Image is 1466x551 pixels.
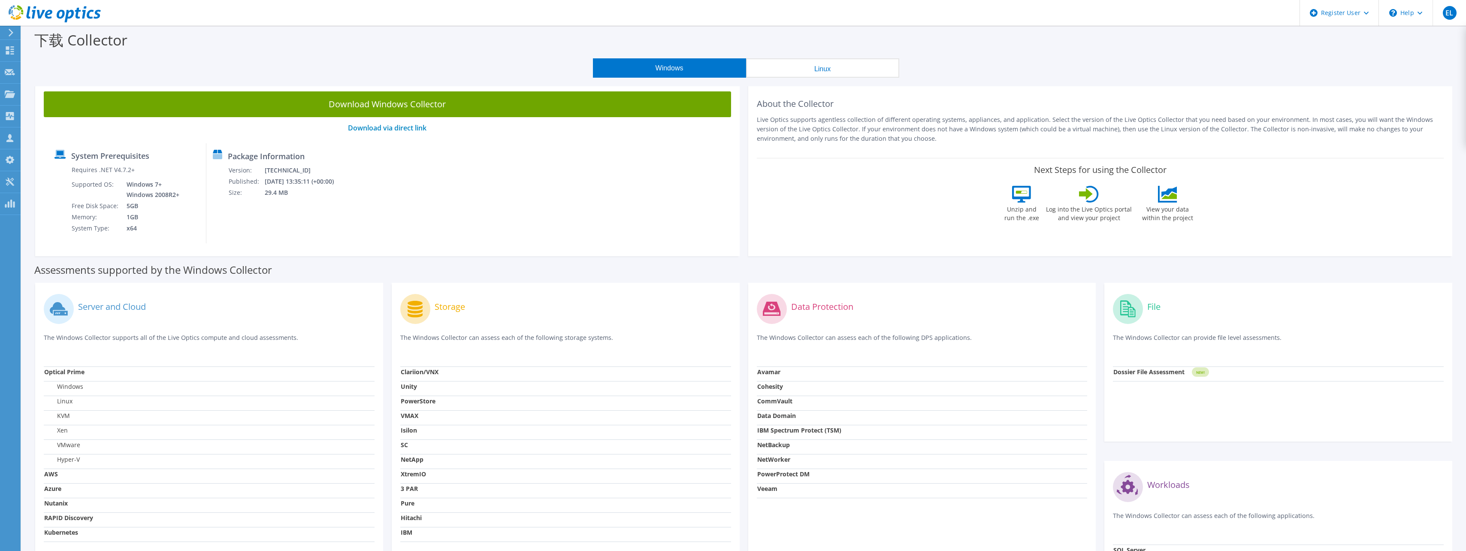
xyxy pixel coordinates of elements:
[1196,370,1205,375] tspan: NEW!
[400,333,731,351] p: The Windows Collector can assess each of the following storage systems.
[1389,9,1397,17] svg: \n
[120,179,181,200] td: Windows 7+ Windows 2008R2+
[401,382,417,391] strong: Unity
[593,58,746,78] button: Windows
[757,99,1444,109] h2: About the Collector
[757,455,790,463] strong: NetWorker
[746,58,899,78] button: Linux
[44,426,68,435] label: Xen
[401,426,417,434] strong: Isilon
[44,333,375,351] p: The Windows Collector supports all of the Live Optics compute and cloud assessments.
[44,455,80,464] label: Hyper-V
[44,470,58,478] strong: AWS
[401,441,408,449] strong: SC
[44,412,70,420] label: KVM
[120,200,181,212] td: 5GB
[264,176,345,187] td: [DATE] 13:35:11 (+00:00)
[1002,203,1041,222] label: Unzip and run the .exe
[44,499,68,507] strong: Nutanix
[757,368,780,376] strong: Avamar
[1113,511,1444,529] p: The Windows Collector can assess each of the following applications.
[1147,303,1161,311] label: File
[44,441,80,449] label: VMware
[44,528,78,536] strong: Kubernetes
[757,333,1088,351] p: The Windows Collector can assess each of the following DPS applications.
[1137,203,1198,222] label: View your data within the project
[264,187,345,198] td: 29.4 MB
[401,455,423,463] strong: NetApp
[34,266,272,274] label: Assessments supported by the Windows Collector
[71,212,120,223] td: Memory:
[757,426,841,434] strong: IBM Spectrum Protect (TSM)
[120,212,181,223] td: 1GB
[264,165,345,176] td: [TECHNICAL_ID]
[1113,368,1185,376] strong: Dossier File Assessment
[72,166,135,174] label: Requires .NET V4.7.2+
[120,223,181,234] td: x64
[1147,481,1190,489] label: Workloads
[34,30,127,50] label: 下载 Collector
[401,484,418,493] strong: 3 PAR
[1046,203,1132,222] label: Log into the Live Optics portal and view your project
[757,397,792,405] strong: CommVault
[1443,6,1457,20] span: EL
[757,382,783,391] strong: Cohesity
[757,412,796,420] strong: Data Domain
[71,200,120,212] td: Free Disk Space:
[401,528,412,536] strong: IBM
[228,176,264,187] td: Published:
[1113,333,1444,351] p: The Windows Collector can provide file level assessments.
[757,441,790,449] strong: NetBackup
[44,91,731,117] a: Download Windows Collector
[71,151,149,160] label: System Prerequisites
[435,303,465,311] label: Storage
[44,368,85,376] strong: Optical Prime
[71,223,120,234] td: System Type:
[401,470,426,478] strong: XtremIO
[228,152,305,160] label: Package Information
[78,303,146,311] label: Server and Cloud
[757,115,1444,143] p: Live Optics supports agentless collection of different operating systems, appliances, and applica...
[44,382,83,391] label: Windows
[401,368,438,376] strong: Clariion/VNX
[44,484,61,493] strong: Azure
[71,179,120,200] td: Supported OS:
[348,123,426,133] a: Download via direct link
[401,514,422,522] strong: Hitachi
[401,397,435,405] strong: PowerStore
[44,397,73,406] label: Linux
[228,187,264,198] td: Size:
[1034,165,1167,175] label: Next Steps for using the Collector
[757,484,777,493] strong: Veeam
[757,470,810,478] strong: PowerProtect DM
[44,514,93,522] strong: RAPID Discovery
[228,165,264,176] td: Version:
[401,499,414,507] strong: Pure
[401,412,418,420] strong: VMAX
[791,303,853,311] label: Data Protection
